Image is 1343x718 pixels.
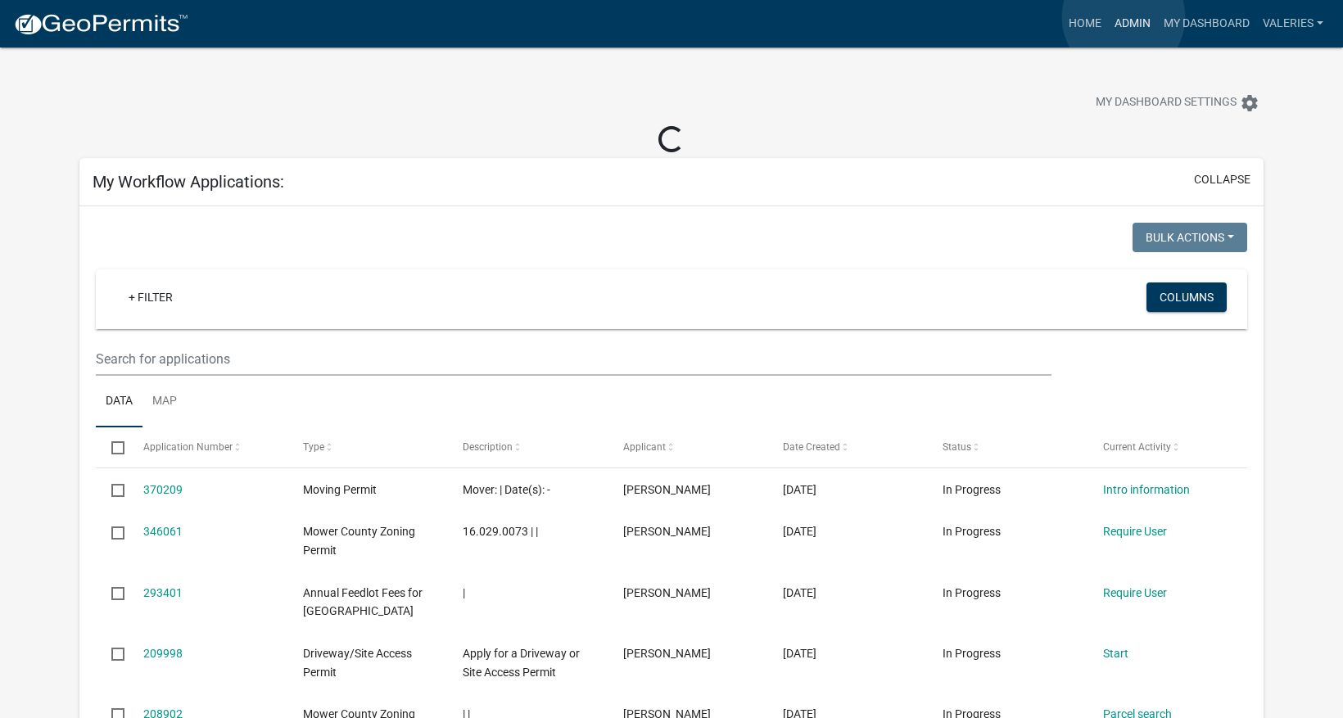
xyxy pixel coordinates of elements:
[463,441,513,453] span: Description
[1240,93,1259,113] i: settings
[463,525,538,538] span: 16.029.0073 | |
[447,427,607,467] datatable-header-cell: Description
[623,441,666,453] span: Applicant
[143,525,183,538] a: 346061
[608,427,767,467] datatable-header-cell: Applicant
[943,483,1001,496] span: In Progress
[927,427,1087,467] datatable-header-cell: Status
[96,376,142,428] a: Data
[463,586,465,599] span: |
[623,647,711,660] span: Valerie Sheedy
[143,586,183,599] a: 293401
[303,441,324,453] span: Type
[142,376,187,428] a: Map
[1083,87,1273,119] button: My Dashboard Settingssettings
[1133,223,1247,252] button: Bulk Actions
[1157,8,1256,39] a: My Dashboard
[623,483,711,496] span: Valerie Sheedy
[943,586,1001,599] span: In Progress
[1256,8,1330,39] a: valeries
[1088,427,1247,467] datatable-header-cell: Current Activity
[623,525,711,538] span: Valerie Sheedy
[1062,8,1108,39] a: Home
[1103,525,1167,538] a: Require User
[463,483,550,496] span: Mover: | Date(s): -
[287,427,447,467] datatable-header-cell: Type
[143,647,183,660] a: 209998
[1103,483,1190,496] a: Intro information
[1096,93,1237,113] span: My Dashboard Settings
[303,483,377,496] span: Moving Permit
[623,586,711,599] span: Valerie Sheedy
[783,647,816,660] span: 01/09/2024
[93,172,284,192] h5: My Workflow Applications:
[303,525,415,557] span: Mower County Zoning Permit
[1108,8,1157,39] a: Admin
[143,441,233,453] span: Application Number
[1103,441,1171,453] span: Current Activity
[96,427,127,467] datatable-header-cell: Select
[96,342,1051,376] input: Search for applications
[1146,282,1227,312] button: Columns
[115,282,186,312] a: + Filter
[127,427,287,467] datatable-header-cell: Application Number
[943,441,971,453] span: Status
[943,647,1001,660] span: In Progress
[783,441,840,453] span: Date Created
[943,525,1001,538] span: In Progress
[783,483,816,496] span: 01/29/2025
[303,586,423,618] span: Annual Feedlot Fees for Mower County
[463,647,580,679] span: Apply for a Driveway or Site Access Permit
[783,525,816,538] span: 12/09/2024
[783,586,816,599] span: 08/02/2024
[143,483,183,496] a: 370209
[1194,171,1250,188] button: collapse
[1103,586,1167,599] a: Require User
[767,427,927,467] datatable-header-cell: Date Created
[1103,647,1128,660] a: Start
[303,647,412,679] span: Driveway/Site Access Permit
